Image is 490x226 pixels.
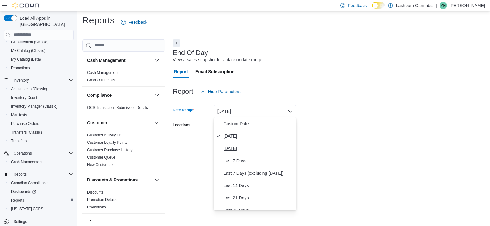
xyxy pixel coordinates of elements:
button: Inventory Manager (Classic) [6,102,76,111]
span: Report [174,66,188,78]
button: Inventory [11,77,31,84]
button: Manifests [6,111,76,119]
button: Adjustments (Classic) [6,85,76,93]
a: Transfers [9,137,29,145]
span: Promotion Details [87,197,117,202]
span: Inventory Count [11,95,37,100]
span: Hide Parameters [208,88,241,95]
span: Feedback [128,19,147,25]
a: Customer Activity List [87,133,123,137]
button: Finance [87,219,152,225]
div: Discounts & Promotions [82,189,165,213]
button: Compliance [153,92,160,99]
a: Promotions [9,64,32,72]
a: Purchase Orders [9,120,42,127]
span: My Catalog (Beta) [9,56,74,63]
a: My Catalog (Beta) [9,56,44,63]
button: Cash Management [153,57,160,64]
button: Customer [153,119,160,126]
span: OCS Transaction Submission Details [87,105,148,110]
a: Feedback [118,16,150,28]
span: Cash Management [11,160,42,164]
span: Canadian Compliance [9,179,74,187]
input: Dark Mode [372,2,385,9]
a: Reports [9,197,27,204]
a: Cash Management [87,70,118,75]
a: Classification (Classic) [9,38,51,46]
span: Operations [14,151,32,156]
span: Customer Activity List [87,133,123,138]
span: Email Subscription [195,66,235,78]
button: Operations [11,150,34,157]
span: Last 14 Days [224,182,294,189]
a: New Customers [87,163,113,167]
button: Purchase Orders [6,119,76,128]
span: Transfers [11,139,27,143]
span: Purchase Orders [9,120,74,127]
button: Reports [1,170,76,179]
span: Canadian Compliance [11,181,48,185]
span: Purchase Orders [11,121,39,126]
span: Reports [11,198,24,203]
a: Transfers (Classic) [9,129,45,136]
span: My Catalog (Classic) [9,47,74,54]
h3: Report [173,88,193,95]
span: Washington CCRS [9,205,74,213]
button: [US_STATE] CCRS [6,205,76,213]
button: Operations [1,149,76,158]
span: [DATE] [224,145,294,152]
button: My Catalog (Classic) [6,46,76,55]
span: Dashboards [9,188,74,195]
button: Reports [11,171,29,178]
span: Inventory [11,77,74,84]
a: Cash Out Details [87,78,115,82]
button: Canadian Compliance [6,179,76,187]
p: | [436,2,437,9]
a: Dashboards [6,187,76,196]
div: Select listbox [214,117,296,210]
a: Inventory Count [9,94,40,101]
button: Promotions [6,64,76,72]
span: Last 30 Days [224,207,294,214]
label: Locations [173,122,190,127]
button: Settings [1,217,76,226]
button: Transfers [6,137,76,145]
span: Inventory [14,78,29,83]
span: Promotions [87,205,106,210]
h3: Customer [87,120,107,126]
a: Customer Purchase History [87,148,133,152]
button: Inventory Count [6,93,76,102]
span: Transfers (Classic) [11,130,42,135]
span: Feedback [348,2,367,9]
span: Settings [11,218,74,225]
span: Cash Management [87,70,118,75]
div: Yuntae Han [440,2,447,9]
a: Manifests [9,111,29,119]
button: Inventory [1,76,76,85]
span: Classification (Classic) [9,38,74,46]
button: Compliance [87,92,152,98]
p: Lashburn Cannabis [396,2,433,9]
span: Manifests [9,111,74,119]
span: Transfers (Classic) [9,129,74,136]
span: Custom Date [224,120,294,127]
a: Adjustments (Classic) [9,85,49,93]
div: Customer [82,131,165,171]
span: Load All Apps in [GEOGRAPHIC_DATA] [17,15,74,28]
button: Next [173,39,180,47]
span: My Catalog (Beta) [11,57,41,62]
span: Last 7 Days [224,157,294,164]
span: Inventory Count [9,94,74,101]
button: Cash Management [6,158,76,166]
a: [US_STATE] CCRS [9,205,46,213]
span: New Customers [87,162,113,167]
button: Finance [153,219,160,226]
a: Customer Loyalty Points [87,140,127,145]
a: Cash Management [9,158,45,166]
span: Last 21 Days [224,194,294,202]
a: Promotion Details [87,198,117,202]
span: [DATE] [224,132,294,140]
span: Customer Queue [87,155,115,160]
